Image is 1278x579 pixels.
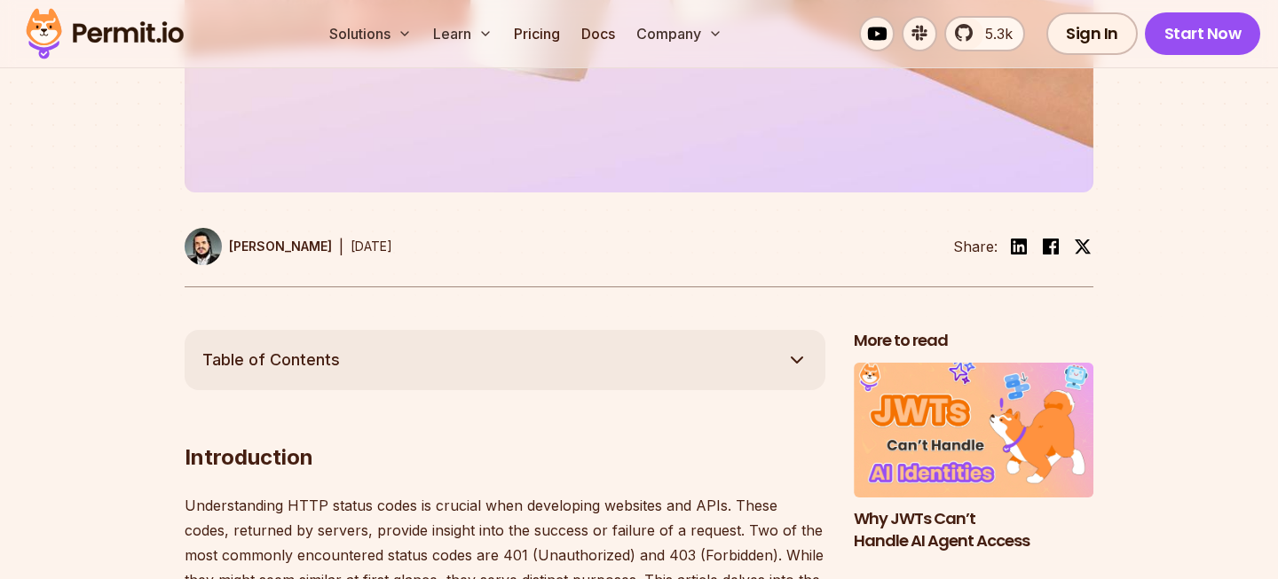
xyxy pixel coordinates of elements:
button: Company [629,16,730,51]
img: Gabriel L. Manor [185,228,222,265]
h2: Introduction [185,372,825,472]
img: facebook [1040,236,1061,257]
img: linkedin [1008,236,1029,257]
a: Start Now [1145,12,1261,55]
h3: Why JWTs Can’t Handle AI Agent Access [854,508,1093,552]
p: [PERSON_NAME] [229,238,332,255]
button: Table of Contents [185,330,825,390]
a: 5.3k [944,16,1025,51]
div: | [339,236,343,257]
img: twitter [1074,238,1092,255]
button: Solutions [322,16,419,51]
h2: More to read [854,330,1093,352]
a: Pricing [507,16,567,51]
time: [DATE] [351,239,392,254]
a: [PERSON_NAME] [185,228,332,265]
li: Share: [953,236,998,257]
span: Table of Contents [202,348,340,372]
span: 5.3k [974,23,1013,44]
button: Learn [426,16,500,51]
a: Docs [574,16,622,51]
a: Sign In [1046,12,1138,55]
img: Permit logo [18,4,192,64]
img: Why JWTs Can’t Handle AI Agent Access [854,363,1093,497]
